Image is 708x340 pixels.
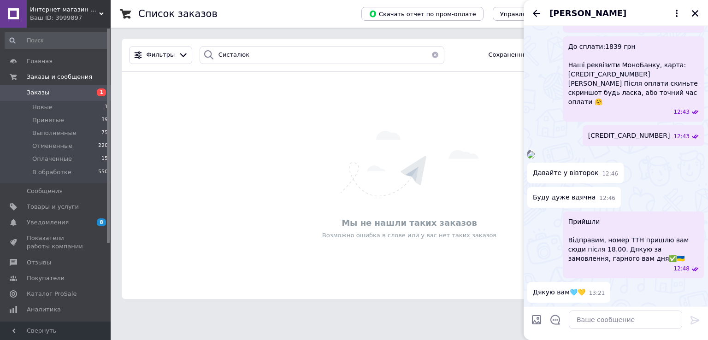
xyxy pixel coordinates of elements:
span: 1 [105,103,108,111]
button: Управление статусами [493,7,580,21]
span: Прийшли Відправим, номер ТТН пришлю вам сюди після 18.00. Дякую за замовлення, гарного вам дня✅🇺🇦 [568,217,699,263]
span: Принятые [32,116,64,124]
span: [PERSON_NAME] [549,7,626,19]
img: a400090c-4317-44a8-9172-2dc2a50bac54_w500_h500 [527,151,535,158]
div: Возможно ошибка в слове или у вас нет таких заказов [126,231,692,240]
span: Скачать отчет по пром-оплате [369,10,476,18]
span: Управление статусами [500,11,572,18]
span: 13:21 09.08.2025 [589,289,605,297]
span: 12:46 09.08.2025 [602,170,618,178]
span: Уведомления [27,218,69,227]
span: Интернет магазин одежды и обуви " Trendix " [30,6,99,14]
span: Давайте у вівторок [533,168,598,178]
span: Показатели работы компании [27,234,85,251]
span: Заказы [27,88,49,97]
button: Очистить [426,46,444,64]
button: Закрыть [690,8,701,19]
span: Отзывы [27,258,51,267]
input: Поиск по номеру заказа, ФИО покупателя, номеру телефона, Email, номеру накладной [200,46,445,64]
button: [PERSON_NAME] [549,7,682,19]
span: Заказы и сообщения [27,73,92,81]
span: Дякую вам🩵💛 [533,287,585,297]
span: 220 [98,142,108,150]
span: Сохраненные фильтры: [488,51,563,59]
div: Ваш ID: 3999897 [30,14,111,22]
span: 12:46 09.08.2025 [599,194,615,202]
span: Главная [27,57,53,65]
span: Оплаченные [32,155,72,163]
span: Выполненные [32,129,77,137]
span: Отмененные [32,142,72,150]
span: Покупатели [27,274,65,282]
span: В обработке [32,168,71,176]
span: 8 [97,218,106,226]
span: Каталог ProSale [27,290,77,298]
span: 12:43 09.08.2025 [673,133,690,141]
button: Скачать отчет по пром-оплате [361,7,484,21]
button: Назад [531,8,542,19]
div: Мы не нашли таких заказов [126,217,692,229]
input: Поиск [5,32,109,49]
span: 12:48 09.08.2025 [673,265,690,273]
span: Новые [32,103,53,111]
span: 75 [101,129,108,137]
span: 39 [101,116,108,124]
img: Ничего не найдено [341,131,478,196]
span: 12:43 09.08.2025 [673,108,690,116]
span: 1 [97,88,106,96]
span: [CREDIT_CARD_NUMBER] [588,131,670,141]
button: Открыть шаблоны ответов [549,314,561,326]
span: 15 [101,155,108,163]
span: 550 [98,168,108,176]
span: Фильтры [147,51,175,59]
span: До сплати:1839 грн Наші реквізити МоноБанку, карта: [CREDIT_CARD_NUMBER] [PERSON_NAME] Після опла... [568,42,699,106]
h1: Список заказов [138,8,218,19]
span: Товары и услуги [27,203,79,211]
span: Аналитика [27,305,61,314]
span: Сообщения [27,187,63,195]
span: Буду дуже вдячна [533,193,596,202]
